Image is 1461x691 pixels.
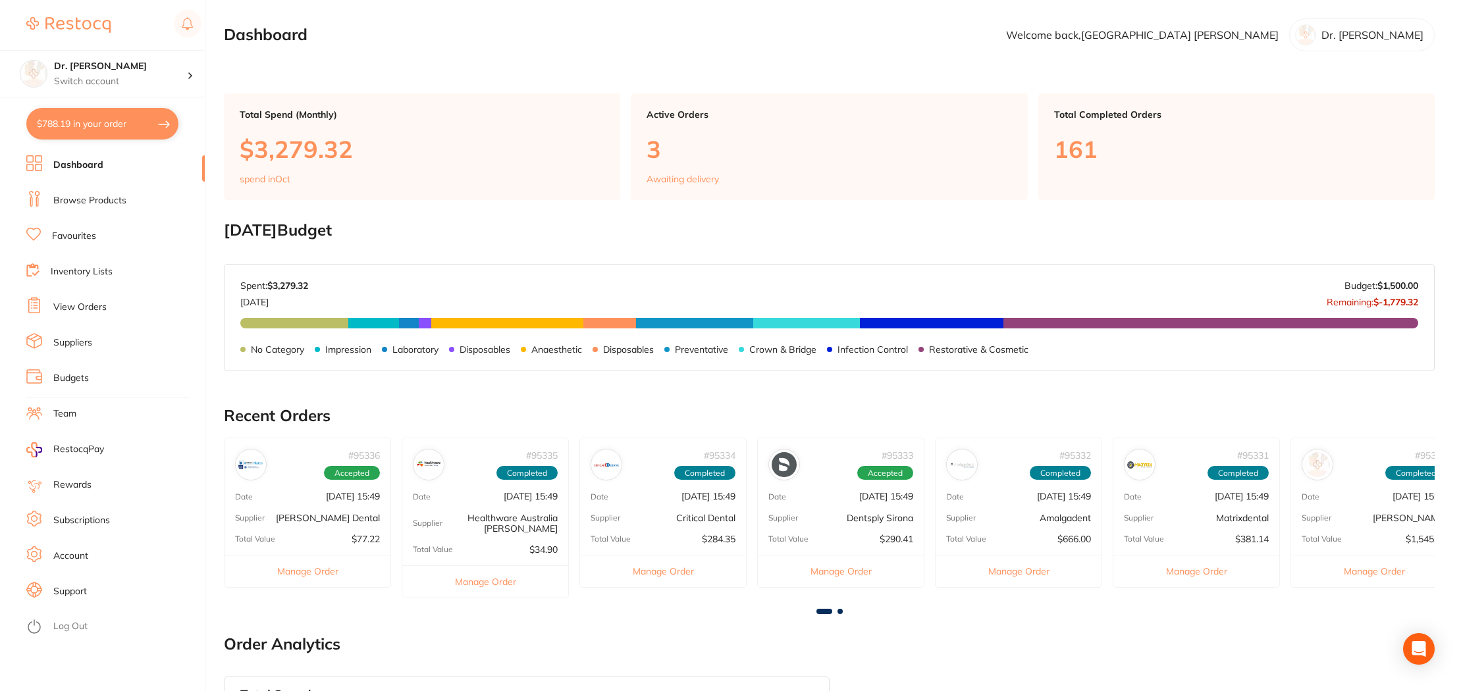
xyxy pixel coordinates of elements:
[1059,450,1091,461] p: # 95332
[26,10,111,40] a: Restocq Logo
[240,280,308,291] p: Spent:
[53,478,92,492] a: Rewards
[772,452,797,477] img: Dentsply Sirona
[235,492,253,501] p: Date
[240,292,308,307] p: [DATE]
[1124,492,1142,501] p: Date
[768,513,798,523] p: Supplier
[1406,534,1447,544] p: $1,545.30
[1302,492,1319,501] p: Date
[880,534,913,544] p: $290.41
[1291,555,1457,587] button: Manage Order
[276,513,380,523] p: [PERSON_NAME] Dental
[859,491,913,501] p: [DATE] 15:49
[1235,534,1269,544] p: $381.14
[413,545,453,554] p: Total Value
[1030,466,1091,480] span: Completed
[20,61,47,87] img: Dr. Kim Carr
[53,514,110,527] a: Subscriptions
[1006,29,1279,41] p: Welcome back, [GEOGRAPHIC_DATA] [PERSON_NAME]
[1113,555,1279,587] button: Manage Order
[251,344,304,355] p: No Category
[1373,296,1418,308] strong: $-1,779.32
[392,344,438,355] p: Laboratory
[267,280,308,292] strong: $3,279.32
[647,109,1011,120] p: Active Orders
[1344,280,1418,291] p: Budget:
[460,344,510,355] p: Disposables
[1302,513,1331,523] p: Supplier
[591,534,631,544] p: Total Value
[594,452,619,477] img: Critical Dental
[949,452,974,477] img: Amalgadent
[53,301,107,314] a: View Orders
[768,534,809,544] p: Total Value
[240,109,604,120] p: Total Spend (Monthly)
[675,344,728,355] p: Preventative
[26,17,111,33] img: Restocq Logo
[240,174,290,184] p: spend in Oct
[674,466,735,480] span: Completed
[496,466,558,480] span: Completed
[1057,534,1091,544] p: $666.00
[240,136,604,163] p: $3,279.32
[1054,109,1419,120] p: Total Completed Orders
[54,60,187,73] h4: Dr. Kim Carr
[26,442,104,457] a: RestocqPay
[52,230,96,243] a: Favourites
[224,221,1435,240] h2: [DATE] Budget
[758,555,924,587] button: Manage Order
[1393,491,1447,501] p: [DATE] 15:49
[946,534,986,544] p: Total Value
[53,620,88,633] a: Log Out
[504,491,558,501] p: [DATE] 15:49
[647,174,719,184] p: Awaiting delivery
[51,265,113,278] a: Inventory Lists
[1403,633,1435,665] div: Open Intercom Messenger
[591,492,608,501] p: Date
[768,492,786,501] p: Date
[325,344,371,355] p: Impression
[1215,491,1269,501] p: [DATE] 15:49
[749,344,816,355] p: Crown & Bridge
[324,466,380,480] span: Accepted
[53,407,76,421] a: Team
[1124,534,1164,544] p: Total Value
[413,492,431,501] p: Date
[847,513,913,523] p: Dentsply Sirona
[1038,93,1435,200] a: Total Completed Orders161
[1321,29,1423,41] p: Dr. [PERSON_NAME]
[837,344,908,355] p: Infection Control
[402,565,568,598] button: Manage Order
[1415,450,1447,461] p: # 95330
[631,93,1027,200] a: Active Orders3Awaiting delivery
[442,513,558,534] p: Healthware Australia [PERSON_NAME]
[348,450,380,461] p: # 95336
[1216,513,1269,523] p: Matrixdental
[529,544,558,555] p: $34.90
[704,450,735,461] p: # 95334
[1302,534,1342,544] p: Total Value
[53,194,126,207] a: Browse Products
[1237,450,1269,461] p: # 95331
[53,336,92,349] a: Suppliers
[526,450,558,461] p: # 95335
[53,372,89,385] a: Budgets
[1037,491,1091,501] p: [DATE] 15:49
[26,442,42,457] img: RestocqPay
[580,555,746,587] button: Manage Order
[235,513,265,523] p: Supplier
[53,443,104,456] span: RestocqPay
[946,513,976,523] p: Supplier
[676,513,735,523] p: Critical Dental
[225,555,390,587] button: Manage Order
[882,450,913,461] p: # 95333
[702,534,735,544] p: $284.35
[857,466,913,480] span: Accepted
[929,344,1028,355] p: Restorative & Cosmetic
[531,344,582,355] p: Anaesthetic
[1373,513,1447,523] p: [PERSON_NAME]
[326,491,380,501] p: [DATE] 15:49
[1054,136,1419,163] p: 161
[1040,513,1091,523] p: Amalgadent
